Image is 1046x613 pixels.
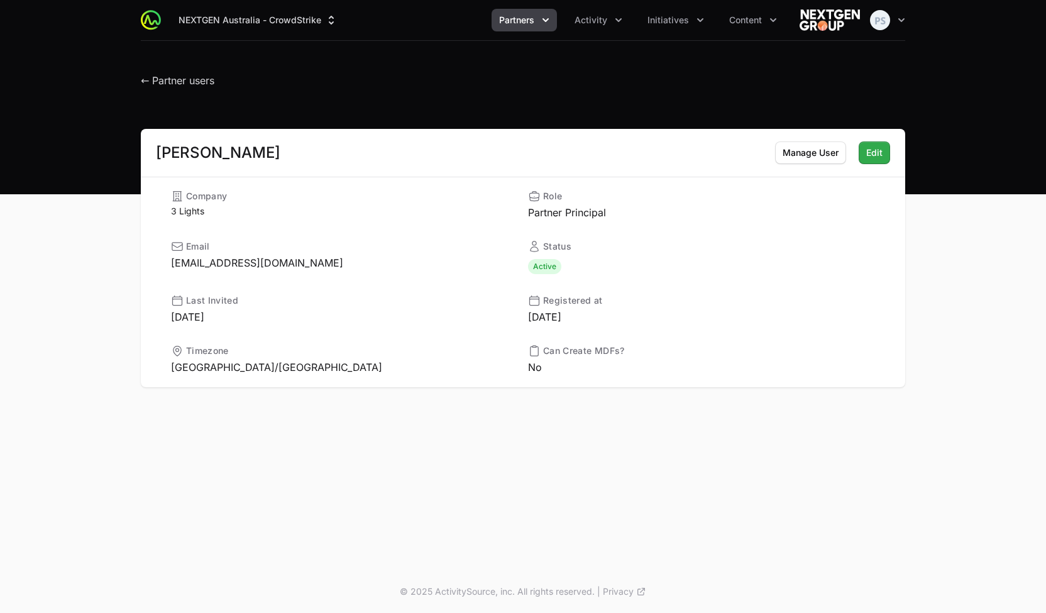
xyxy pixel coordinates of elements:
[499,14,534,26] span: Partners
[603,585,646,598] a: Privacy
[528,205,875,220] dd: Partner Principal
[186,240,210,253] span: Email
[156,145,280,160] div: [PERSON_NAME]
[171,255,518,270] dd: [EMAIL_ADDRESS][DOMAIN_NAME]
[783,145,839,160] span: Manage User
[171,309,518,324] dd: [DATE]
[640,9,712,31] div: Initiatives menu
[528,309,875,324] dd: [DATE]
[597,585,600,598] span: |
[141,10,161,30] img: ActivitySource
[186,345,229,357] span: Timezone
[722,9,784,31] button: Content
[859,141,890,164] button: Edit
[171,9,345,31] div: Supplier switch menu
[567,9,630,31] div: Activity menu
[171,360,518,375] dd: [GEOGRAPHIC_DATA]/[GEOGRAPHIC_DATA]
[729,14,762,26] span: Content
[492,9,557,31] div: Partners menu
[543,190,562,202] span: Role
[171,9,345,31] button: NEXTGEN Australia - CrowdStrike
[186,294,238,307] span: Last Invited
[528,360,875,375] dd: No
[567,9,630,31] button: Activity
[141,74,214,87] a: ← Partner users
[775,141,846,164] button: Manage User
[543,240,571,253] span: Status
[800,8,860,33] img: NEXTGEN Australia
[722,9,784,31] div: Content menu
[161,9,784,31] div: Main navigation
[866,145,883,160] span: Edit
[575,14,607,26] span: Activity
[186,190,227,202] span: Company
[400,585,595,598] p: © 2025 ActivitySource, inc. All rights reserved.
[543,294,603,307] span: Registered at
[543,345,625,357] span: Can Create MDFs?
[870,10,890,30] img: Peter Spillane
[647,14,689,26] span: Initiatives
[171,205,518,218] dd: 3 Lights
[492,9,557,31] button: Partners
[640,9,712,31] button: Initiatives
